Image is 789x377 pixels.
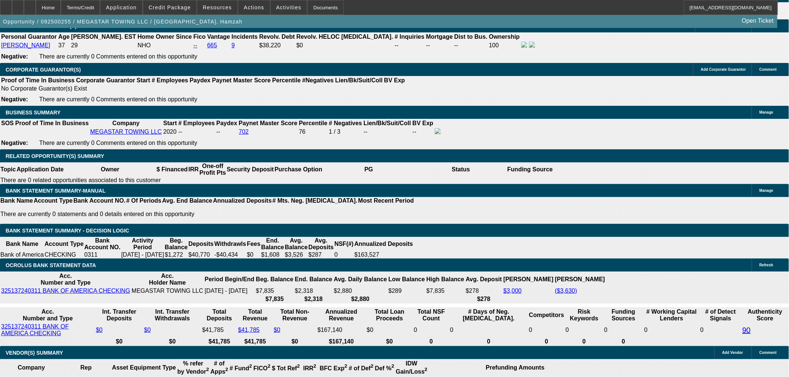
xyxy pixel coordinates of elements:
[214,237,246,251] th: Withdrawls
[16,162,64,177] th: Application Date
[259,34,295,40] b: Revolv. Debt
[216,128,238,136] td: --
[238,308,273,322] th: Total Revenue
[414,338,449,345] th: 0
[95,308,143,322] th: Int. Transfer Deposits
[126,197,162,205] th: # Of Periods
[144,327,151,333] a: $0
[529,323,565,337] td: 0
[204,287,255,295] td: [DATE] - [DATE]
[333,272,387,286] th: Avg. Daily Balance
[6,153,104,159] span: RELATED OPPORTUNITY(S) SUMMARY
[1,77,75,84] th: Proof of Time In Business
[216,120,237,126] b: Paydex
[246,237,261,251] th: Fees
[33,197,73,205] th: Account Type
[254,365,271,371] b: FICO
[529,338,565,345] th: 0
[152,77,188,83] b: # Employees
[112,120,139,126] b: Company
[0,211,414,218] p: There are currently 0 statements and 0 details entered on this opportunity
[1,85,408,92] td: No Corporate Guarantor(s) Exist
[211,360,228,375] b: # of Apps
[90,129,162,135] a: MEGASTAR TOWING LLC
[354,251,413,258] div: $163,527
[272,365,300,371] b: $ Tot Ref
[255,272,293,286] th: Beg. Balance
[760,188,773,193] span: Manage
[143,0,197,15] button: Credit Package
[739,15,777,27] a: Open Ticket
[565,338,603,345] th: 0
[226,367,228,373] sup: 2
[100,0,142,15] button: Application
[329,120,362,126] b: # Negatives
[6,228,129,234] span: Bank Statement Summary - Decision Logic
[131,272,204,286] th: Acc. Holder Name
[415,162,507,177] th: Status
[194,34,206,40] b: Fico
[722,351,743,355] span: Add Vendor
[213,197,272,205] th: Annualized Deposits
[178,129,182,135] span: --
[163,128,177,136] td: 2020
[274,327,280,333] a: $0
[255,295,293,303] th: $7,835
[364,120,411,126] b: Lien/Bk/Suit/Coll
[3,19,242,25] span: Opportunity / 092500255 / MEGASTAR TOWING LLC / [GEOGRAPHIC_DATA], Hamzah
[529,42,535,48] img: linkedin-icon.png
[177,360,209,375] b: % refer by Vendor
[700,308,741,322] th: # of Detect Signals
[39,53,197,60] span: There are currently 0 Comments entered on this opportunity
[271,0,307,15] button: Activities
[207,42,217,48] a: 665
[329,129,362,135] div: 1 / 3
[604,323,643,337] td: 0
[384,77,405,83] b: BV Exp
[701,67,746,72] span: Add Corporate Guarantor
[106,4,136,10] span: Application
[1,34,57,40] b: Personal Guarantor
[1,288,130,294] a: 325137240311 BANK OF AMERICA CHECKING
[507,162,553,177] th: Funding Source
[58,41,70,50] td: 37
[555,288,577,294] a: ($3,630)
[299,120,327,126] b: Percentile
[335,77,383,83] b: Lien/Bk/Suit/Coll
[206,367,209,373] sup: 2
[73,197,126,205] th: Bank Account NO.
[1,42,50,48] a: [PERSON_NAME]
[363,128,411,136] td: --
[296,34,393,40] b: Revolv. HELOC [MEDICAL_DATA].
[465,272,502,286] th: Avg. Deposit
[285,237,308,251] th: Avg. Balance
[238,0,270,15] button: Actions
[565,323,603,337] td: 0
[162,197,213,205] th: Avg. End Balance
[268,364,270,369] sup: 2
[76,77,135,83] b: Corporate Guarantor
[1,120,14,127] th: SOS
[1,272,131,286] th: Acc. Number and Type
[320,365,347,371] b: BFC Exp
[64,162,156,177] th: Owner
[131,287,204,295] td: MEGASTAR TOWING LLC
[188,251,214,259] td: $40,770
[156,162,188,177] th: $ Financed
[149,4,191,10] span: Credit Package
[644,327,648,333] span: 0
[6,188,106,194] span: BANK STATEMENT SUMMARY-MANUAL
[486,364,545,371] b: Prefunding Amounts
[194,42,198,48] a: --
[450,338,528,345] th: 0
[488,41,520,50] td: 100
[308,251,334,259] td: $287
[450,308,528,322] th: # Days of Neg. [MEDICAL_DATA].
[358,197,414,205] th: Most Recent Period
[1,323,69,336] a: 325137240311 BANK OF AMERICA CHECKING
[272,197,358,205] th: # Mts. Neg. [MEDICAL_DATA].
[44,251,84,259] td: CHECKING
[345,364,347,369] sup: 2
[503,288,522,294] a: $3,000
[296,41,394,50] td: $0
